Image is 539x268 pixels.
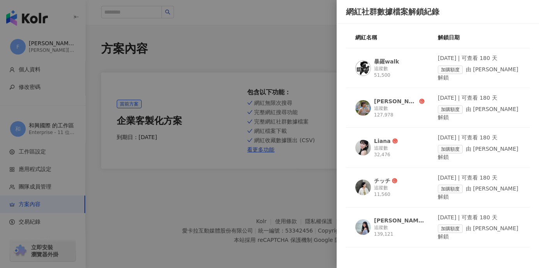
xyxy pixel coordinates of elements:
[346,94,530,128] a: KOL Avatar[PERSON_NAME]In the wood追蹤數 127,978[DATE] | 可查看 180 天加購額度由 [PERSON_NAME] 解鎖
[438,185,463,193] span: 加購額度
[374,58,399,65] div: 暴羅walk
[346,214,530,247] a: KOL Avatar[PERSON_NAME]姐嫁不掉追蹤數 139,121[DATE] | 可查看 180 天加購額度由 [PERSON_NAME] 解鎖
[374,97,418,105] div: [PERSON_NAME]In the wood
[438,224,463,233] span: 加購額度
[355,140,371,155] img: KOL Avatar
[438,55,520,62] div: [DATE] | 可查看 180 天
[346,55,530,88] a: KOL Avatar暴羅walk追蹤數 51,500[DATE] | 可查看 180 天加購額度由 [PERSON_NAME] 解鎖
[346,134,530,167] a: KOL AvatarLiana追蹤數 32,476[DATE] | 可查看 180 天加購額度由 [PERSON_NAME] 解鎖
[438,145,520,161] div: 由 [PERSON_NAME] 解鎖
[438,94,520,102] div: [DATE] | 可查看 180 天
[438,214,520,222] div: [DATE] | 可查看 180 天
[355,219,371,235] img: KOL Avatar
[438,105,520,122] div: 由 [PERSON_NAME] 解鎖
[438,224,520,241] div: 由 [PERSON_NAME] 解鎖
[346,174,530,208] a: KOL Avatarチッチ追蹤數 11,560[DATE] | 可查看 180 天加購額度由 [PERSON_NAME] 解鎖
[438,65,520,82] div: 由 [PERSON_NAME] 解鎖
[438,185,520,201] div: 由 [PERSON_NAME] 解鎖
[374,185,425,198] div: 追蹤數 11,560
[355,180,371,195] img: KOL Avatar
[438,145,463,153] span: 加購額度
[355,60,371,76] img: KOL Avatar
[438,105,463,114] span: 加購額度
[355,33,438,42] div: 網紅名稱
[438,65,463,74] span: 加購額度
[374,65,425,79] div: 追蹤數 51,500
[438,33,520,42] div: 解鎖日期
[374,137,391,145] div: Liana
[374,224,425,238] div: 追蹤數 139,121
[438,174,520,182] div: [DATE] | 可查看 180 天
[374,145,425,158] div: 追蹤數 32,476
[355,100,371,116] img: KOL Avatar
[346,6,530,17] div: 網紅社群數據檔案解鎖紀錄
[374,105,425,118] div: 追蹤數 127,978
[374,217,425,224] div: [PERSON_NAME]姐嫁不掉
[438,134,520,142] div: [DATE] | 可查看 180 天
[374,177,390,185] div: チッチ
